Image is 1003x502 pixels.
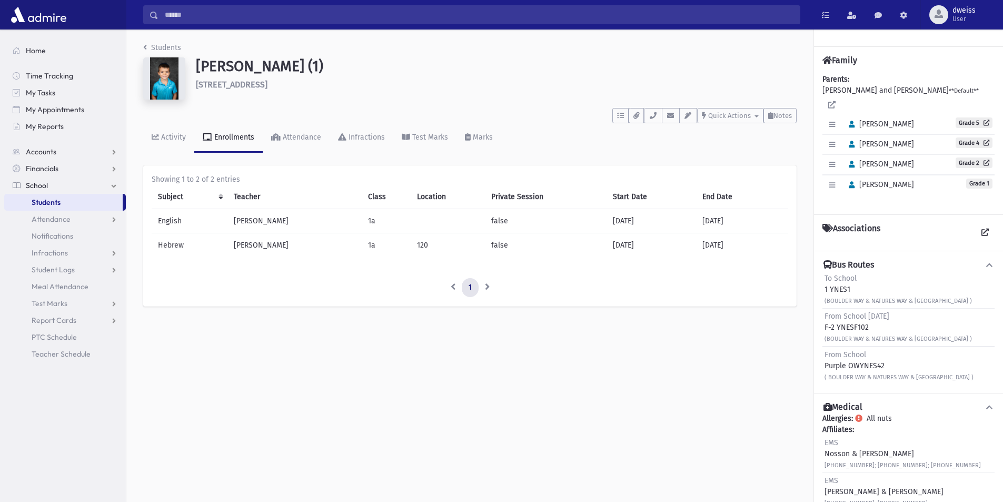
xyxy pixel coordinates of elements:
[196,57,797,75] h1: [PERSON_NAME] (1)
[763,108,797,123] button: Notes
[8,4,69,25] img: AdmirePro
[32,299,67,308] span: Test Marks
[773,112,792,120] span: Notes
[32,248,68,258] span: Infractions
[844,180,914,189] span: [PERSON_NAME]
[4,177,126,194] a: School
[822,55,857,65] h4: Family
[4,67,126,84] a: Time Tracking
[825,336,972,342] small: (BOULDER WAY & NATURES WAY & [GEOGRAPHIC_DATA] )
[822,402,995,413] button: Medical
[462,278,479,297] a: 1
[26,147,56,156] span: Accounts
[607,209,696,233] td: [DATE]
[194,123,263,153] a: Enrollments
[696,209,788,233] td: [DATE]
[411,185,485,209] th: Location
[143,123,194,153] a: Activity
[822,260,995,271] button: Bus Routes
[822,75,849,84] b: Parents:
[159,133,186,142] div: Activity
[26,181,48,190] span: School
[26,88,55,97] span: My Tasks
[362,233,411,258] td: 1a
[952,15,976,23] span: User
[4,118,126,135] a: My Reports
[32,349,91,359] span: Teacher Schedule
[825,462,981,469] small: [PHONE_NUMBER]; [PHONE_NUMBER]; [PHONE_NUMBER]
[456,123,501,153] a: Marks
[822,74,995,206] div: [PERSON_NAME] and [PERSON_NAME]
[158,5,800,24] input: Search
[4,346,126,362] a: Teacher Schedule
[952,6,976,15] span: dweiss
[4,211,126,228] a: Attendance
[485,185,607,209] th: Private Session
[822,414,853,423] b: Allergies:
[393,123,456,153] a: Test Marks
[471,133,493,142] div: Marks
[485,209,607,233] td: false
[346,133,385,142] div: Infractions
[825,437,981,470] div: Nosson & [PERSON_NAME]
[143,43,181,52] a: Students
[281,133,321,142] div: Attendance
[976,223,995,242] a: View all Associations
[32,332,77,342] span: PTC Schedule
[4,295,126,312] a: Test Marks
[823,402,862,413] h4: Medical
[227,185,362,209] th: Teacher
[844,120,914,129] span: [PERSON_NAME]
[708,112,751,120] span: Quick Actions
[825,273,972,306] div: 1 YNES1
[4,143,126,160] a: Accounts
[227,209,362,233] td: [PERSON_NAME]
[825,311,972,344] div: F-2 YNESF102
[825,274,857,283] span: To School
[362,209,411,233] td: 1a
[956,117,992,128] a: Grade 5
[4,329,126,346] a: PTC Schedule
[825,476,838,485] span: EMS
[411,233,485,258] td: 120
[32,282,88,291] span: Meal Attendance
[844,160,914,169] span: [PERSON_NAME]
[607,185,696,209] th: Start Date
[4,312,126,329] a: Report Cards
[32,231,73,241] span: Notifications
[362,185,411,209] th: Class
[844,140,914,149] span: [PERSON_NAME]
[143,42,181,57] nav: breadcrumb
[825,349,974,382] div: Purple OWYNES42
[26,122,64,131] span: My Reports
[143,57,185,100] img: ZAAAAAAAAAAAAAAAAAAAAAAAAAAAAAAAAAAAAAAAAAAAAAAAAAAAAAAAAAAAAAAAAAAAAAAAAAAAAAAAAAAAAAAAAAAAAAAAA...
[26,46,46,55] span: Home
[4,160,126,177] a: Financials
[696,233,788,258] td: [DATE]
[956,137,992,148] a: Grade 4
[696,185,788,209] th: End Date
[825,350,866,359] span: From School
[4,42,126,59] a: Home
[822,223,880,242] h4: Associations
[966,179,992,189] span: Grade 1
[4,228,126,244] a: Notifications
[32,198,61,207] span: Students
[152,209,227,233] td: English
[4,101,126,118] a: My Appointments
[26,105,84,114] span: My Appointments
[212,133,254,142] div: Enrollments
[4,194,123,211] a: Students
[152,174,788,185] div: Showing 1 to 2 of 2 entries
[4,261,126,278] a: Student Logs
[823,260,874,271] h4: Bus Routes
[825,438,838,447] span: EMS
[697,108,763,123] button: Quick Actions
[152,185,227,209] th: Subject
[825,298,972,304] small: (BOULDER WAY & NATURES WAY & [GEOGRAPHIC_DATA] )
[152,233,227,258] td: Hebrew
[956,158,992,168] a: Grade 2
[4,84,126,101] a: My Tasks
[822,425,854,434] b: Affiliates:
[26,164,58,173] span: Financials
